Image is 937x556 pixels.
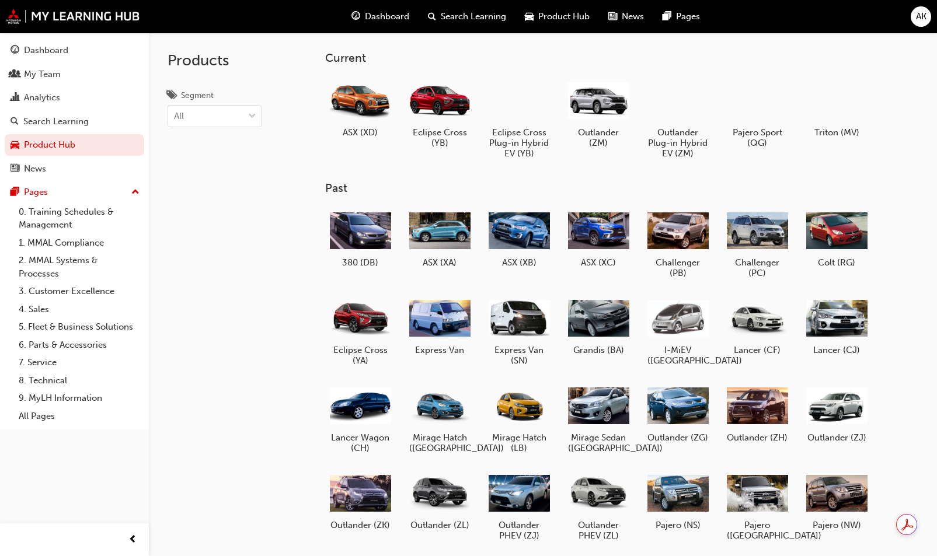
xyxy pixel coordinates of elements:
h5: Eclipse Cross (YB) [409,127,471,148]
a: Mirage Sedan ([GEOGRAPHIC_DATA]) [563,380,633,458]
button: Pages [5,181,144,203]
h5: Eclipse Cross Plug-in Hybrid EV (YB) [489,127,550,159]
h5: Mirage Hatch (LB) [489,432,550,453]
h3: Current [325,51,918,65]
h5: Outlander (ZL) [409,520,471,530]
span: tags-icon [168,91,176,102]
h2: Products [168,51,262,70]
a: 1. MMAL Compliance [14,234,144,252]
a: news-iconNews [599,5,653,29]
span: search-icon [11,117,19,127]
div: Analytics [24,91,60,104]
a: ASX (XC) [563,205,633,272]
h5: Challenger (PB) [647,257,709,278]
h5: Outlander (ZG) [647,432,709,443]
h5: Outlander (ZH) [727,432,788,443]
a: Outlander PHEV (ZL) [563,467,633,545]
h5: I-MiEV ([GEOGRAPHIC_DATA]) [647,345,709,366]
a: Mirage Hatch ([GEOGRAPHIC_DATA]) [405,380,475,458]
a: Challenger (PB) [643,205,713,283]
a: Outlander (ZK) [325,467,395,535]
div: All [174,110,184,123]
a: Product Hub [5,134,144,156]
span: car-icon [11,140,19,151]
a: Outlander (ZL) [405,467,475,535]
img: mmal [6,9,140,24]
h5: Mirage Sedan ([GEOGRAPHIC_DATA]) [568,432,629,453]
span: up-icon [131,185,140,200]
span: prev-icon [128,533,137,547]
a: News [5,158,144,180]
span: News [622,10,644,23]
h5: Pajero (NW) [806,520,868,530]
a: 6. Parts & Accessories [14,336,144,354]
h3: Past [325,181,918,195]
span: pages-icon [11,187,19,198]
a: 380 (DB) [325,205,395,272]
span: AK [916,10,926,23]
a: ASX (XB) [484,205,554,272]
a: Lancer (CF) [722,292,792,360]
a: Express Van (SN) [484,292,554,370]
a: 2. MMAL Systems & Processes [14,251,144,282]
a: 9. MyLH Information [14,389,144,407]
div: Pages [24,186,48,199]
a: 0. Training Schedules & Management [14,203,144,234]
a: Mirage Hatch (LB) [484,380,554,458]
a: Pajero Sport (QG) [722,74,792,152]
span: down-icon [248,109,256,124]
h5: Challenger (PC) [727,257,788,278]
a: Express Van [405,292,475,360]
h5: Pajero Sport (QG) [727,127,788,148]
button: DashboardMy TeamAnalyticsSearch LearningProduct HubNews [5,37,144,181]
span: news-icon [608,9,617,24]
a: Outlander (ZJ) [802,380,872,447]
h5: Triton (MV) [806,127,868,138]
h5: Eclipse Cross (YA) [330,345,391,366]
h5: ASX (XD) [330,127,391,138]
h5: Outlander (ZM) [568,127,629,148]
h5: Outlander Plug-in Hybrid EV (ZM) [647,127,709,159]
a: All Pages [14,407,144,425]
a: Grandis (BA) [563,292,633,360]
span: Pages [676,10,700,23]
span: Product Hub [538,10,590,23]
span: chart-icon [11,93,19,103]
h5: Lancer (CJ) [806,345,868,355]
span: search-icon [428,9,436,24]
h5: Pajero ([GEOGRAPHIC_DATA]) [727,520,788,541]
a: Outlander Plug-in Hybrid EV (ZM) [643,74,713,163]
a: Outlander (ZM) [563,74,633,152]
a: Search Learning [5,111,144,132]
span: guage-icon [351,9,360,24]
h5: Pajero (NS) [647,520,709,530]
h5: 380 (DB) [330,257,391,268]
h5: Outlander (ZJ) [806,432,868,443]
h5: Express Van [409,345,471,355]
span: car-icon [525,9,534,24]
a: 3. Customer Excellence [14,282,144,300]
a: car-iconProduct Hub [515,5,599,29]
a: guage-iconDashboard [342,5,419,29]
a: Eclipse Cross Plug-in Hybrid EV (YB) [484,74,554,163]
a: 4. Sales [14,300,144,319]
div: News [24,162,46,176]
span: guage-icon [11,46,19,56]
div: Segment [181,90,214,102]
div: Search Learning [23,115,89,128]
div: My Team [24,68,61,81]
h5: ASX (XA) [409,257,471,268]
a: Pajero ([GEOGRAPHIC_DATA]) [722,467,792,545]
a: Pajero (NS) [643,467,713,535]
h5: Colt (RG) [806,257,868,268]
a: My Team [5,64,144,85]
span: people-icon [11,69,19,80]
span: Dashboard [365,10,409,23]
a: Colt (RG) [802,205,872,272]
a: 7. Service [14,354,144,372]
a: I-MiEV ([GEOGRAPHIC_DATA]) [643,292,713,370]
div: Dashboard [24,44,68,57]
a: Lancer Wagon (CH) [325,380,395,458]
